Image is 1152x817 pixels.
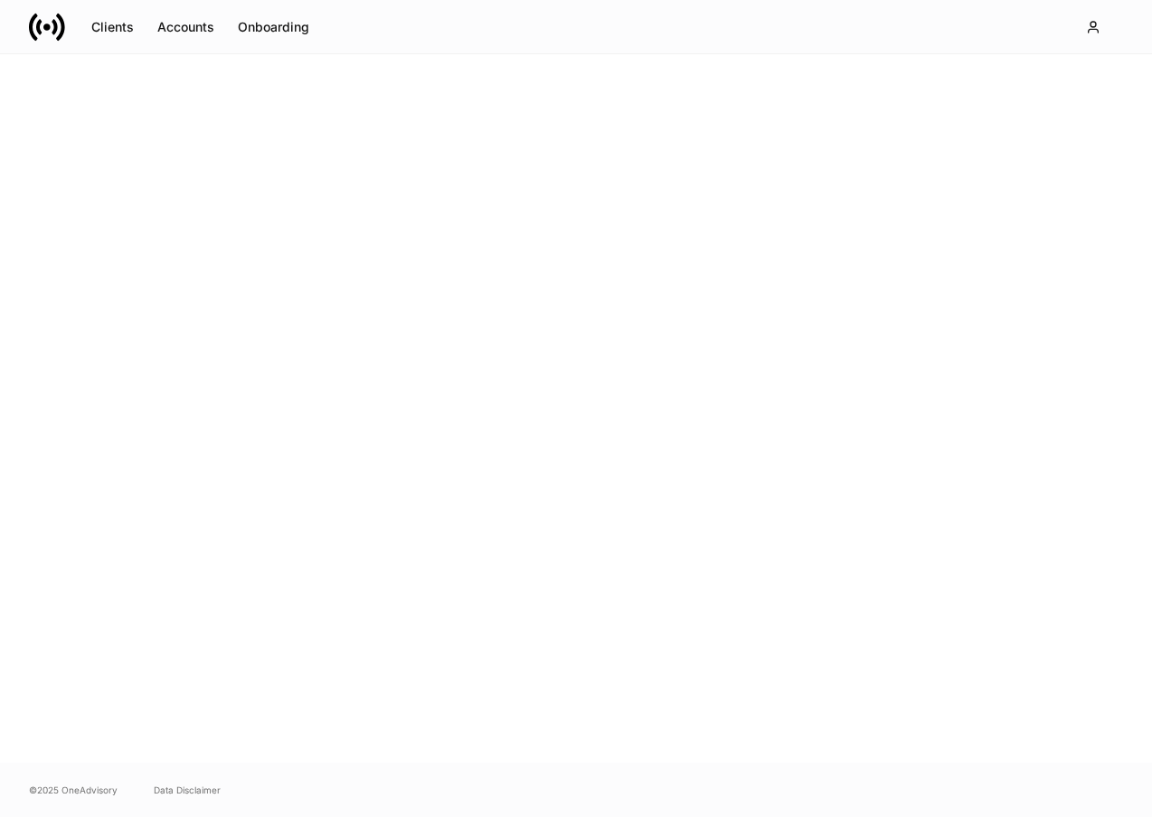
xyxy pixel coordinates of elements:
[146,13,226,42] button: Accounts
[154,783,221,797] a: Data Disclaimer
[226,13,321,42] button: Onboarding
[157,21,214,33] div: Accounts
[238,21,309,33] div: Onboarding
[29,783,118,797] span: © 2025 OneAdvisory
[91,21,134,33] div: Clients
[80,13,146,42] button: Clients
